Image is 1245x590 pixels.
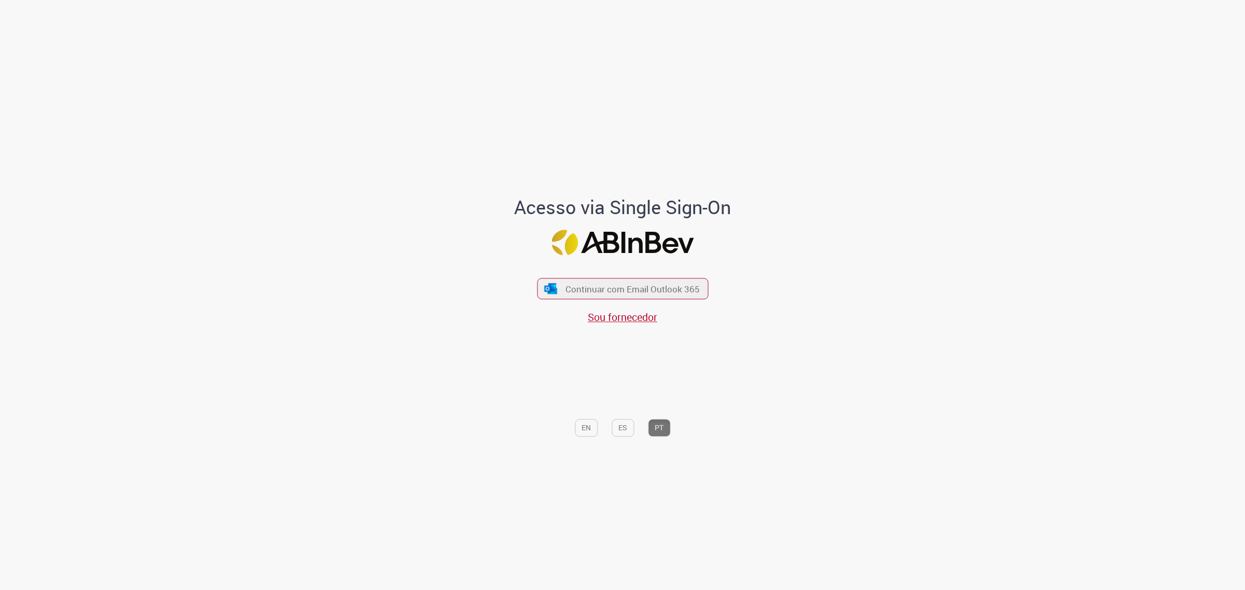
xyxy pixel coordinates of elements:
[544,283,558,294] img: ícone Azure/Microsoft 360
[551,230,694,256] img: Logo ABInBev
[612,419,634,437] button: ES
[479,197,767,218] h1: Acesso via Single Sign-On
[648,419,670,437] button: PT
[565,283,700,295] span: Continuar com Email Outlook 365
[575,419,598,437] button: EN
[588,311,657,325] a: Sou fornecedor
[537,278,708,300] button: ícone Azure/Microsoft 360 Continuar com Email Outlook 365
